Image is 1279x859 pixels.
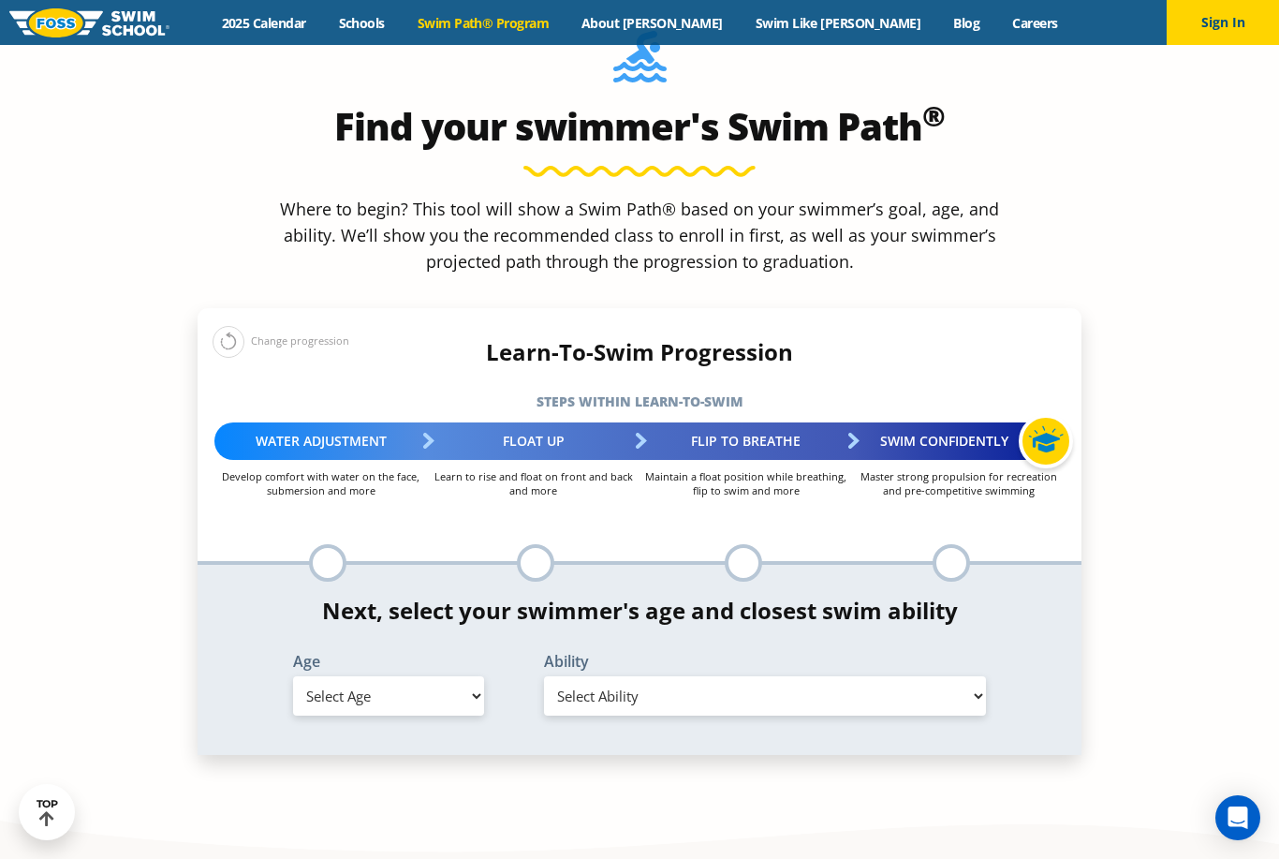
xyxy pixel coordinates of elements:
[427,422,639,460] div: Float Up
[214,422,427,460] div: Water Adjustment
[198,598,1081,624] h4: Next, select your swimmer's age and closest swim ability
[213,325,349,358] div: Change progression
[1215,795,1260,840] div: Open Intercom Messenger
[198,104,1081,149] h2: Find your swimmer's Swim Path
[198,339,1081,365] h4: Learn-To-Swim Progression
[922,96,945,135] sup: ®
[427,469,639,497] p: Learn to rise and float on front and back and more
[996,14,1074,32] a: Careers
[322,14,401,32] a: Schools
[739,14,937,32] a: Swim Like [PERSON_NAME]
[566,14,740,32] a: About [PERSON_NAME]
[214,469,427,497] p: Develop comfort with water on the face, submersion and more
[37,798,58,827] div: TOP
[9,8,169,37] img: FOSS Swim School Logo
[852,422,1065,460] div: Swim Confidently
[272,196,1007,274] p: Where to begin? This tool will show a Swim Path® based on your swimmer’s goal, age, and ability. ...
[852,469,1065,497] p: Master strong propulsion for recreation and pre-competitive swimming
[544,654,986,669] label: Ability
[198,389,1081,415] h5: Steps within Learn-to-Swim
[401,14,565,32] a: Swim Path® Program
[205,14,322,32] a: 2025 Calendar
[613,31,667,95] img: Foss-Location-Swimming-Pool-Person.svg
[937,14,996,32] a: Blog
[639,469,852,497] p: Maintain a float position while breathing, flip to swim and more
[293,654,484,669] label: Age
[639,422,852,460] div: Flip to Breathe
